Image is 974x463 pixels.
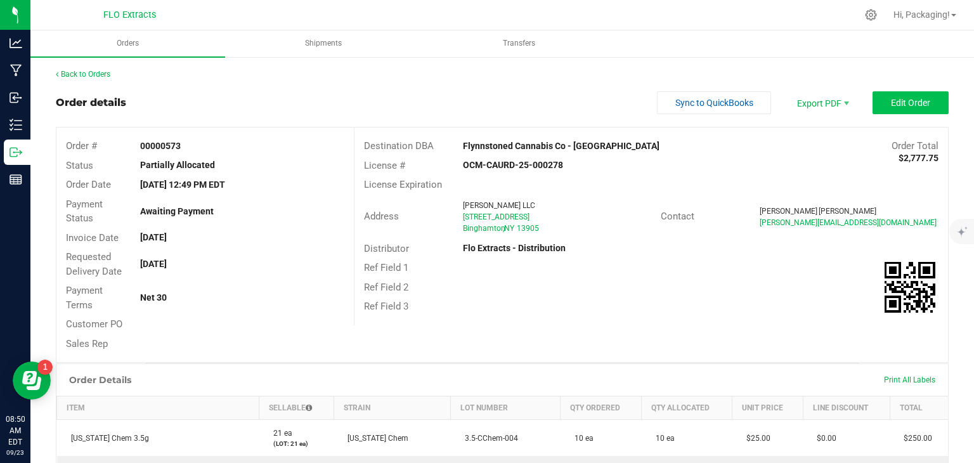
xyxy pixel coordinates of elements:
span: Contact [661,211,694,222]
span: [PERSON_NAME] LLC [463,201,535,210]
span: , [503,224,504,233]
span: Status [66,160,93,171]
th: Qty Allocated [642,396,732,420]
inline-svg: Outbound [10,146,22,159]
iframe: Resource center unread badge [37,360,53,375]
span: [PERSON_NAME] [760,207,817,216]
inline-svg: Analytics [10,37,22,49]
p: (LOT: 21 ea) [267,439,326,448]
span: Ref Field 3 [364,301,408,312]
inline-svg: Reports [10,173,22,186]
a: Orders [30,30,225,57]
span: [STREET_ADDRESS] [463,212,529,221]
div: Order details [56,95,126,110]
qrcode: 00000573 [885,262,935,313]
span: License Expiration [364,179,442,190]
th: Line Discount [803,396,890,420]
inline-svg: Manufacturing [10,64,22,77]
span: Distributor [364,243,409,254]
th: Sellable [259,396,334,420]
span: Sync to QuickBooks [675,98,753,108]
span: Payment Terms [66,285,103,311]
span: Order Total [892,140,938,152]
strong: Awaiting Payment [140,206,214,216]
span: License # [364,160,405,171]
iframe: Resource center [13,362,51,400]
img: Scan me! [885,262,935,313]
th: Qty Ordered [561,396,642,420]
span: $0.00 [810,434,836,443]
strong: Partially Allocated [140,160,215,170]
h1: Order Details [69,375,131,385]
span: Sales Rep [66,338,108,349]
strong: [DATE] [140,259,167,269]
span: Edit Order [891,98,930,108]
strong: Flynnstoned Cannabis Co - [GEOGRAPHIC_DATA] [463,141,659,151]
span: [US_STATE] Chem [341,434,408,443]
span: Address [364,211,399,222]
a: Shipments [226,30,421,57]
inline-svg: Inbound [10,91,22,104]
a: Back to Orders [56,70,110,79]
strong: $2,777.75 [899,153,938,163]
span: 21 ea [267,429,292,438]
span: Customer PO [66,318,122,330]
span: Destination DBA [364,140,434,152]
span: 10 ea [649,434,675,443]
span: Ref Field 2 [364,282,408,293]
span: 10 ea [568,434,594,443]
span: 3.5-CChem-004 [458,434,518,443]
span: FLO Extracts [103,10,156,20]
inline-svg: Inventory [10,119,22,131]
span: Orders [100,38,156,49]
span: Payment Status [66,199,103,225]
th: Strain [334,396,451,420]
strong: 00000573 [140,141,181,151]
span: Binghamton [463,224,505,233]
span: Order # [66,140,97,152]
span: $25.00 [740,434,770,443]
span: [US_STATE] Chem 3.5g [65,434,149,443]
strong: Net 30 [140,292,167,303]
span: Shipments [288,38,359,49]
th: Unit Price [732,396,803,420]
span: Transfers [486,38,552,49]
span: Invoice Date [66,232,119,244]
li: Export PDF [784,91,860,114]
span: Hi, Packaging! [893,10,950,20]
a: Transfers [422,30,616,57]
span: 13905 [517,224,539,233]
th: Lot Number [451,396,561,420]
span: [PERSON_NAME] [819,207,876,216]
strong: [DATE] [140,232,167,242]
th: Item [57,396,259,420]
span: [PERSON_NAME][EMAIL_ADDRESS][DOMAIN_NAME] [760,218,937,227]
span: $250.00 [897,434,932,443]
div: Manage settings [863,9,879,21]
span: Order Date [66,179,111,190]
span: NY [504,224,514,233]
strong: Flo Extracts - Distribution [463,243,566,253]
strong: [DATE] 12:49 PM EDT [140,179,225,190]
p: 09/23 [6,448,25,457]
button: Edit Order [873,91,949,114]
span: Ref Field 1 [364,262,408,273]
span: Print All Labels [884,375,935,384]
button: Sync to QuickBooks [657,91,771,114]
strong: OCM-CAURD-25-000278 [463,160,563,170]
span: Requested Delivery Date [66,251,122,277]
th: Total [890,396,948,420]
p: 08:50 AM EDT [6,414,25,448]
